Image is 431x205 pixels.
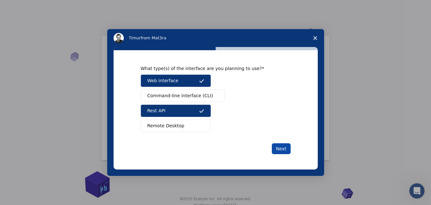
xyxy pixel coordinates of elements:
span: Remote Desktop [147,122,184,129]
img: Profile image for Timur [114,33,124,43]
span: Close survey [306,29,324,47]
button: Command-line interface (CLI) [141,90,225,102]
button: Remote Desktop [141,120,211,132]
span: Command-line interface (CLI) [147,92,213,99]
span: Rest API [147,107,166,114]
button: Rest API [141,105,211,117]
span: Web interface [147,77,178,84]
button: Next [272,143,291,154]
span: Timur [129,35,141,40]
div: What type(s) of the interface are you planning to use? [141,66,281,71]
button: Web interface [141,75,211,87]
span: from Mat3ra [141,35,166,40]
